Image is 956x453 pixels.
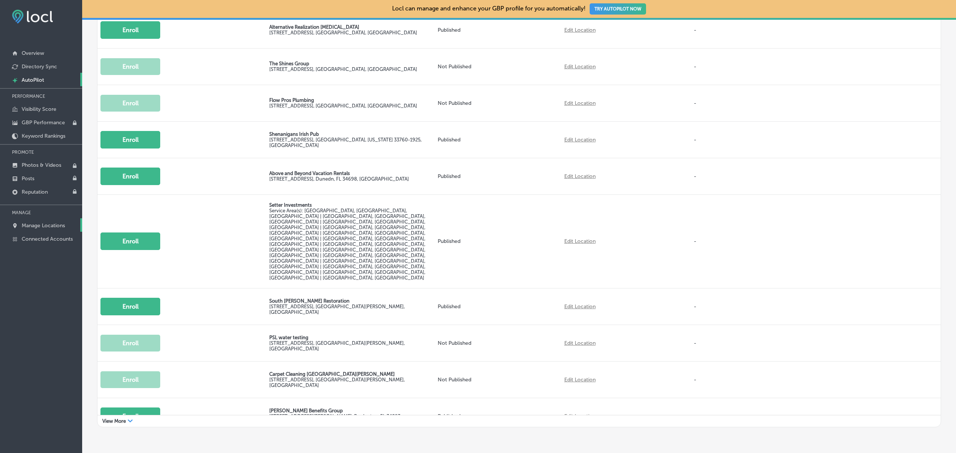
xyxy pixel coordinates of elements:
[100,58,160,75] button: Enroll
[269,171,432,176] p: Above and Beyond Vacation Rentals
[269,176,409,182] label: [STREET_ADDRESS] , Dunedn, FL 34698, [GEOGRAPHIC_DATA]
[102,418,126,424] span: View More
[22,162,61,168] p: Photos & Videos
[100,168,160,185] button: Enroll
[22,175,34,182] p: Posts
[12,10,53,24] img: fda3e92497d09a02dc62c9cd864e3231.png
[438,377,558,383] p: Not Published
[691,296,708,317] p: -
[438,100,558,106] p: Not Published
[269,61,432,66] p: The Shines Group
[691,332,708,354] p: -
[438,238,558,244] p: Published
[269,24,432,30] p: Alternative Realization [MEDICAL_DATA]
[691,19,708,41] p: -
[269,371,432,377] p: Carpet Cleaning [GEOGRAPHIC_DATA][PERSON_NAME]
[22,119,65,126] p: GBP Performance
[100,371,160,388] button: Enroll
[564,413,596,419] a: Edit Location
[438,340,558,346] p: Not Published
[269,304,405,315] label: [STREET_ADDRESS] , [GEOGRAPHIC_DATA][PERSON_NAME], [GEOGRAPHIC_DATA]
[438,27,558,33] p: Published
[564,238,596,244] a: Edit Location
[691,93,708,114] p: -
[100,21,160,39] button: Enroll
[22,63,57,70] p: Directory Sync
[564,27,596,33] a: Edit Location
[22,50,44,56] p: Overview
[22,236,73,242] p: Connected Accounts
[590,3,646,15] button: TRY AUTOPILOT NOW
[22,133,65,139] p: Keyword Rankings
[564,303,596,310] a: Edit Location
[564,100,596,106] a: Edit Location
[269,131,432,137] p: Shenanigans Irish Pub
[438,63,558,70] p: Not Published
[438,303,558,310] p: Published
[269,137,422,148] label: [STREET_ADDRESS] , [GEOGRAPHIC_DATA], [US_STATE] 33760-1925, [GEOGRAPHIC_DATA]
[564,377,596,383] a: Edit Location
[22,222,65,229] p: Manage Locations
[691,369,708,390] p: -
[100,298,160,315] button: Enroll
[564,63,596,70] a: Edit Location
[100,232,160,250] button: Enroll
[269,30,417,35] label: [STREET_ADDRESS] , [GEOGRAPHIC_DATA], [GEOGRAPHIC_DATA]
[269,413,401,425] label: [STREET_ADDRESS][PERSON_NAME] , Bradenton, FL 34203, [GEOGRAPHIC_DATA]
[269,208,425,281] span: Largo, FL, USA | Dunedin, FL, USA | Oldsmar, FL, USA | Clearwater, FL, USA | Palm Harbor, FL, USA...
[691,166,708,187] p: -
[22,106,56,112] p: Visibility Score
[100,407,160,425] button: Enroll
[691,406,708,427] p: -
[269,103,417,109] label: [STREET_ADDRESS] , [GEOGRAPHIC_DATA], [GEOGRAPHIC_DATA]
[269,66,417,72] label: [STREET_ADDRESS] , [GEOGRAPHIC_DATA], [GEOGRAPHIC_DATA]
[22,77,44,83] p: AutoPilot
[564,340,596,346] a: Edit Location
[691,129,708,150] p: -
[438,173,558,179] p: Published
[269,340,405,352] label: [STREET_ADDRESS] , [GEOGRAPHIC_DATA][PERSON_NAME], [GEOGRAPHIC_DATA]
[269,408,432,413] p: [PERSON_NAME] Benefits Group
[269,335,432,340] p: PSL water testing
[269,97,432,103] p: Flow Pros Plumbing
[100,131,160,149] button: Enroll
[691,231,708,252] p: -
[438,413,558,419] p: Published
[100,335,160,352] button: Enroll
[100,95,160,112] button: Enroll
[691,56,708,77] p: -
[269,377,405,388] label: [STREET_ADDRESS] , [GEOGRAPHIC_DATA][PERSON_NAME], [GEOGRAPHIC_DATA]
[564,173,596,179] a: Edit Location
[269,298,432,304] p: South [PERSON_NAME] Restoration
[438,137,558,143] p: Published
[564,137,596,143] a: Edit Location
[269,202,432,208] p: Setter Investments
[22,189,48,195] p: Reputation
